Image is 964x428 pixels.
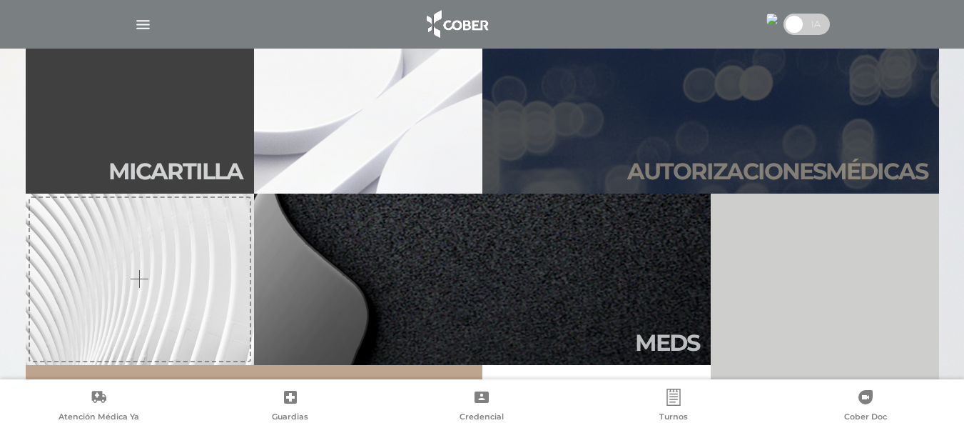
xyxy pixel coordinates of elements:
h2: Meds [635,329,699,357]
h2: Mi car tilla [108,158,243,185]
a: Autorizacionesmédicas [482,22,939,194]
img: logo_cober_home-white.png [419,7,494,41]
a: Micartilla [26,22,254,194]
h2: Autori zaciones médicas [627,158,928,185]
a: Meds [254,194,711,365]
img: Cober_menu-lines-white.svg [134,16,152,34]
span: Cober Doc [844,412,887,424]
span: Guardias [272,412,308,424]
a: Atención Médica Ya [3,389,195,425]
a: Cober Doc [769,389,961,425]
span: Credencial [460,412,504,424]
span: Turnos [659,412,688,424]
img: 4248 [766,14,778,25]
a: Guardias [195,389,387,425]
span: Atención Médica Ya [59,412,139,424]
a: Credencial [386,389,578,425]
a: Turnos [578,389,770,425]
